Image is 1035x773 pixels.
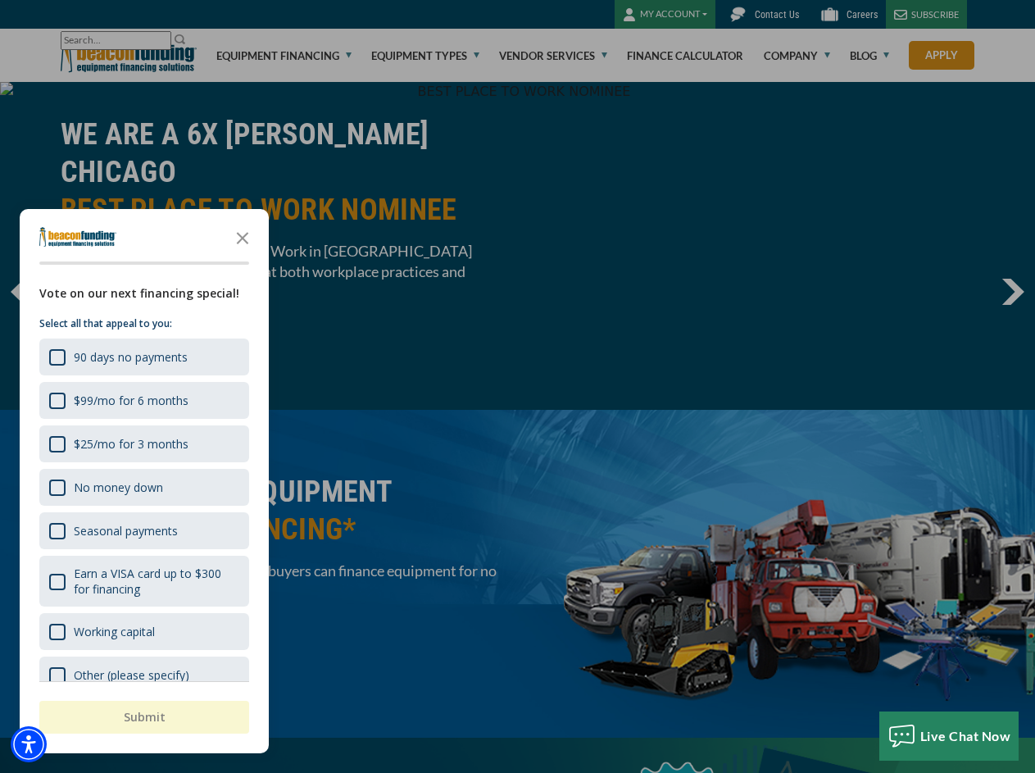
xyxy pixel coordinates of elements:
[39,556,249,607] div: Earn a VISA card up to $300 for financing
[11,726,47,762] div: Accessibility Menu
[226,221,259,253] button: Close the survey
[74,349,188,365] div: 90 days no payments
[74,566,239,597] div: Earn a VISA card up to $300 for financing
[74,393,188,408] div: $99/mo for 6 months
[39,425,249,462] div: $25/mo for 3 months
[74,436,188,452] div: $25/mo for 3 months
[920,728,1011,743] span: Live Chat Now
[39,701,249,734] button: Submit
[39,382,249,419] div: $99/mo for 6 months
[39,339,249,375] div: 90 days no payments
[74,624,155,639] div: Working capital
[879,712,1019,761] button: Live Chat Now
[74,523,178,539] div: Seasonal payments
[39,316,249,332] p: Select all that appeal to you:
[39,284,249,302] div: Vote on our next financing special!
[74,667,189,683] div: Other (please specify)
[39,227,116,247] img: Company logo
[74,480,163,495] div: No money down
[39,469,249,506] div: No money down
[20,209,269,753] div: Survey
[39,657,249,693] div: Other (please specify)
[39,613,249,650] div: Working capital
[39,512,249,549] div: Seasonal payments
